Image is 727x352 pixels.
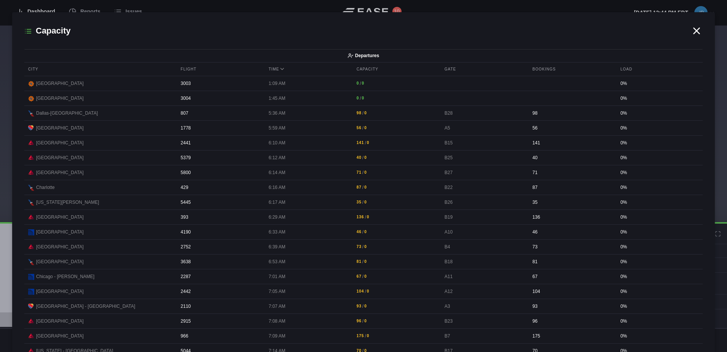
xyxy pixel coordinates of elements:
div: 136 [529,210,614,224]
div: 0 % [621,80,699,87]
b: 0 [367,288,370,294]
div: 0 % [621,169,699,176]
span: [US_STATE][PERSON_NAME] [36,199,99,206]
div: 0 % [621,273,699,280]
b: 67 [357,274,362,279]
div: 0 % [621,95,699,102]
div: 0 % [621,125,699,131]
span: A11 [444,274,452,279]
span: / [362,258,363,265]
span: / [365,139,366,146]
h2: Capacity [24,24,690,37]
span: A12 [444,289,452,294]
div: 81 [529,254,614,269]
b: 0 [364,229,367,235]
span: B28 [444,110,452,116]
b: 0 [364,318,367,324]
span: 6:12 AM [268,155,285,160]
div: 393 [177,210,263,224]
span: B23 [444,318,452,324]
div: 5445 [177,195,263,210]
span: [GEOGRAPHIC_DATA] [36,125,84,131]
span: [GEOGRAPHIC_DATA] [36,214,84,221]
span: 7:09 AM [268,333,285,339]
span: [GEOGRAPHIC_DATA] [36,229,84,235]
div: Time [265,62,351,76]
span: 7:01 AM [268,274,285,279]
b: 0 [367,214,370,220]
div: Capacity [353,62,439,76]
b: 0 [364,303,367,309]
div: 98 [529,106,614,120]
span: B4 [444,244,450,250]
div: Flight [177,62,263,76]
div: 2752 [177,240,263,254]
span: B7 [444,333,450,339]
div: 71 [529,165,614,180]
span: / [362,184,363,191]
b: 0 [364,259,367,264]
span: / [365,214,366,221]
span: 7:08 AM [268,318,285,324]
span: 1:09 AM [268,81,285,86]
div: 2287 [177,269,263,284]
span: 6:16 AM [268,185,285,190]
b: 35 [357,199,362,205]
div: 0 % [621,288,699,295]
span: Chicago - [PERSON_NAME] [36,273,94,280]
b: 0 [362,80,365,86]
span: B18 [444,259,452,264]
span: 5:59 AM [268,125,285,131]
div: 0 % [621,333,699,339]
span: / [362,318,363,325]
div: 0 % [621,214,699,221]
div: 40 [529,150,614,165]
span: 6:17 AM [268,200,285,205]
div: 0 % [621,229,699,235]
b: 0 [357,80,359,86]
span: 6:14 AM [268,170,285,175]
span: 6:39 AM [268,244,285,250]
b: 175 [357,333,364,339]
span: A5 [444,125,450,131]
span: [GEOGRAPHIC_DATA] [36,80,84,87]
div: 56 [529,121,614,135]
b: 93 [357,303,362,309]
b: 0 [364,125,367,131]
div: 35 [529,195,614,210]
div: City [24,62,175,76]
b: 0 [364,244,367,250]
span: 6:29 AM [268,214,285,220]
div: Load [617,62,703,76]
div: 93 [529,299,614,314]
b: 0 [362,95,365,101]
span: / [362,303,363,310]
b: 56 [357,125,362,131]
div: 46 [529,225,614,239]
span: 1:45 AM [268,96,285,101]
b: 0 [357,95,359,101]
b: 71 [357,170,362,175]
span: [GEOGRAPHIC_DATA] - [GEOGRAPHIC_DATA] [36,303,135,310]
span: Charlotte [36,184,55,191]
span: B27 [444,170,452,175]
b: 141 [357,140,364,146]
b: 0 [364,184,367,190]
span: B19 [444,214,452,220]
span: [GEOGRAPHIC_DATA] [36,243,84,250]
span: / [360,95,361,102]
span: [GEOGRAPHIC_DATA] [36,139,84,146]
b: 98 [357,110,362,116]
b: 104 [357,288,364,294]
span: / [362,154,363,161]
span: Dallas-[GEOGRAPHIC_DATA] [36,110,98,117]
span: A3 [444,304,450,309]
div: 0 % [621,184,699,191]
b: 87 [357,184,362,190]
span: B25 [444,155,452,160]
span: / [365,333,366,339]
span: / [362,110,363,117]
div: 0 % [621,303,699,310]
span: [GEOGRAPHIC_DATA] [36,95,84,102]
span: 6:33 AM [268,229,285,235]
